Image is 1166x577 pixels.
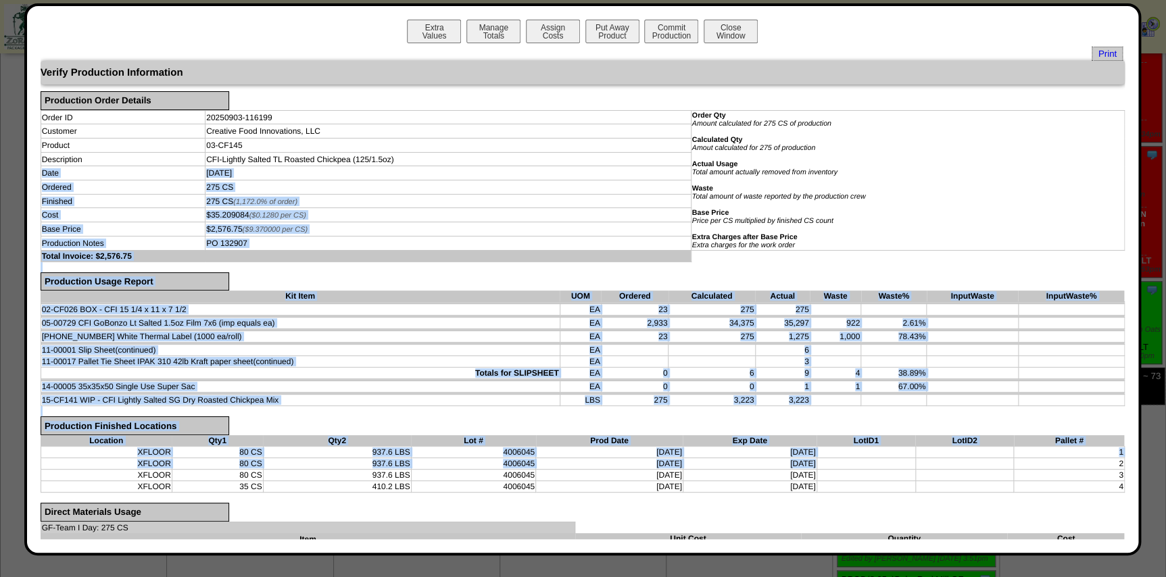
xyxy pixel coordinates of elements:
[755,345,810,356] td: 6
[927,291,1018,302] th: InputWaste
[41,61,1125,84] div: Verify Production Information
[601,395,669,406] td: 275
[41,139,205,153] td: Product
[755,318,810,329] td: 35,297
[1014,435,1124,447] th: Pallet #
[172,457,263,469] td: 80 CS
[41,522,575,533] td: GF-Team I Day: 275 CS
[669,331,755,343] td: 275
[41,457,172,469] td: XFLOOR
[755,368,810,379] td: 9
[704,20,758,43] button: CloseWindow
[407,20,461,43] button: ExtraValues
[560,291,601,302] th: UOM
[915,435,1014,447] th: LotID2
[41,208,205,222] td: Cost
[560,395,601,406] td: LBS
[683,457,817,469] td: [DATE]
[575,533,801,545] th: Unit Cost
[1014,469,1124,480] td: 3
[560,318,601,329] td: EA
[861,381,927,393] td: 67.00%
[205,236,691,250] td: PO 132907
[810,318,860,329] td: 922
[41,356,560,368] td: 11-00017 Pallet Tie Sheet IPAK 310 42lb Kraft paper sheet
[692,217,833,225] i: Price per CS multiplied by finished CS count
[205,222,691,236] td: $2,576.75
[692,241,795,249] i: Extra charges for the work order
[411,480,535,492] td: 4006045
[263,480,411,492] td: 410.2 LBS
[526,20,580,43] button: AssignCosts
[692,184,713,193] b: Waste
[644,20,698,43] button: CommitProduction
[1014,480,1124,492] td: 4
[466,20,520,43] button: ManageTotals
[810,381,860,393] td: 1
[692,193,866,201] i: Total amount of waste reported by the production crew
[1007,533,1124,545] th: Cost
[411,457,535,469] td: 4006045
[601,318,669,329] td: 2,933
[536,480,683,492] td: [DATE]
[755,356,810,368] td: 3
[205,139,691,153] td: 03-CF145
[683,446,817,457] td: [DATE]
[692,111,726,120] b: Order Qty
[41,469,172,480] td: XFLOOR
[755,395,810,406] td: 3,223
[536,435,683,447] th: Prod Date
[253,357,293,366] span: (continued)
[669,395,755,406] td: 3,223
[683,469,817,480] td: [DATE]
[41,180,205,195] td: Ordered
[692,136,743,144] b: Calculated Qty
[172,435,263,447] th: Qty1
[692,209,729,217] b: Base Price
[243,226,308,234] span: ($9.370000 per CS)
[41,250,691,261] td: Total Invoice: $2,576.75
[41,110,205,124] td: Order ID
[601,304,669,316] td: 23
[1092,47,1122,61] a: Print
[205,166,691,180] td: [DATE]
[263,469,411,480] td: 937.6 LBS
[601,381,669,393] td: 0
[601,291,669,302] th: Ordered
[755,291,810,302] th: Actual
[41,91,229,110] div: Production Order Details
[755,381,810,393] td: 1
[172,480,263,492] td: 35 CS
[810,368,860,379] td: 4
[702,30,759,41] a: CloseWindow
[585,20,639,43] button: Put AwayProduct
[692,144,815,152] i: Amout calculated for 275 of production
[41,435,172,447] th: Location
[411,446,535,457] td: 4006045
[41,272,229,291] div: Production Usage Report
[41,395,560,406] td: 15-CF141 WIP - CFI Lightly Salted SG Dry Roasted Chickpea Mix
[669,368,755,379] td: 6
[41,480,172,492] td: XFLOOR
[861,331,927,343] td: 78.43%
[205,180,691,195] td: 275 CS
[263,446,411,457] td: 937.6 LBS
[41,318,560,329] td: 05-00729 CFI GoBonzo Lt Salted 1.5oz Film 7x6 (imp equals ea)
[205,194,691,208] td: 275 CS
[692,168,837,176] i: Total amount actually removed from inventory
[1018,291,1124,302] th: InputWaste%
[810,331,860,343] td: 1,000
[683,435,817,447] th: Exp Date
[560,304,601,316] td: EA
[536,446,683,457] td: [DATE]
[115,345,155,355] span: (continued)
[861,318,927,329] td: 2.61%
[560,368,601,379] td: EA
[560,356,601,368] td: EA
[233,198,297,206] span: (1,172.0% of order)
[41,304,560,316] td: 02-CF026 BOX - CFI 15 1/4 x 11 x 7 1/2
[411,469,535,480] td: 4006045
[861,291,927,302] th: Waste%
[560,381,601,393] td: EA
[861,368,927,379] td: 38.89%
